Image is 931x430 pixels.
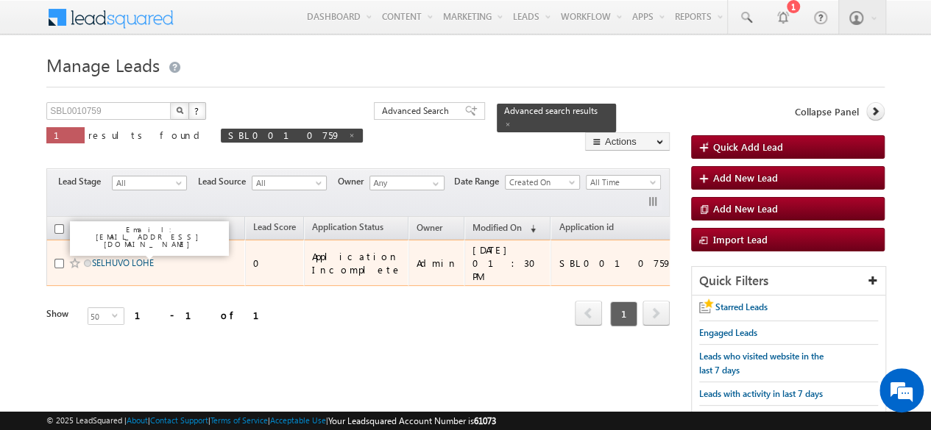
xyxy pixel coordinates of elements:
img: Search [176,107,183,114]
a: Lead Score [246,219,303,238]
span: Owner [338,175,369,188]
div: Quick Filters [692,267,885,295]
span: Application Status [312,221,383,232]
span: select [112,312,124,318]
span: All [113,176,183,190]
div: SBL0010759 [559,257,671,270]
span: All Time [587,176,656,189]
span: Owner [417,222,442,233]
span: Advanced Search [382,104,453,118]
div: Application Incomplete [312,250,402,276]
a: SELHUVO LOHE [92,257,154,268]
span: Add New Lead [713,171,778,184]
span: next [643,301,670,326]
span: 1 [610,301,637,326]
div: Admin [417,257,458,270]
div: 0 [253,257,297,270]
span: Engaged Leads [699,327,757,338]
span: Leads with activity in last 7 days [699,388,823,399]
span: © 2025 LeadSquared | | | | | [46,414,496,428]
a: Contact Support [150,415,208,425]
a: Application Status [305,219,391,238]
span: Lead Source [198,175,252,188]
a: Modified On (sorted descending) [465,219,543,238]
button: Actions [585,132,670,151]
span: Lead Stage [58,175,112,188]
div: 1 - 1 of 1 [135,307,277,323]
span: Leads who visited website in the last 7 days [699,351,824,376]
span: 1 [54,129,77,141]
a: All Time [586,175,661,190]
a: All [252,176,327,190]
p: Email: [EMAIL_ADDRESS][DOMAIN_NAME] [76,226,223,248]
span: Modified On [472,222,522,233]
span: All [252,176,322,190]
span: 61073 [474,415,496,426]
a: All [112,176,187,190]
span: Advanced search results [504,105,598,116]
span: Import Lead [713,233,768,246]
input: Type to Search [369,176,445,190]
a: Application id [551,219,620,238]
a: Terms of Service [210,415,268,425]
button: ? [188,102,206,120]
span: SBL0010759 [228,129,341,141]
span: Quick Add Lead [713,140,783,153]
span: Application id [559,221,613,232]
span: Your Leadsquared Account Number is [328,415,496,426]
span: 50 [88,308,112,324]
span: Lead Score [253,221,296,232]
span: Add New Lead [713,202,778,215]
a: next [643,302,670,326]
input: Check all records [54,224,64,234]
a: Acceptable Use [270,415,326,425]
a: Created On [505,175,580,190]
a: About [127,415,148,425]
span: Collapse Panel [795,105,859,118]
a: prev [575,302,602,326]
span: results found [88,129,205,141]
span: Date Range [454,175,505,188]
span: Manage Leads [46,53,160,76]
span: prev [575,301,602,326]
span: ? [194,104,201,117]
div: Show [46,307,76,320]
span: (sorted descending) [524,223,536,234]
div: [DATE] 01:30 PM [472,243,545,283]
span: Starred Leads [715,301,768,312]
a: Show All Items [425,176,443,191]
span: Created On [506,176,576,189]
